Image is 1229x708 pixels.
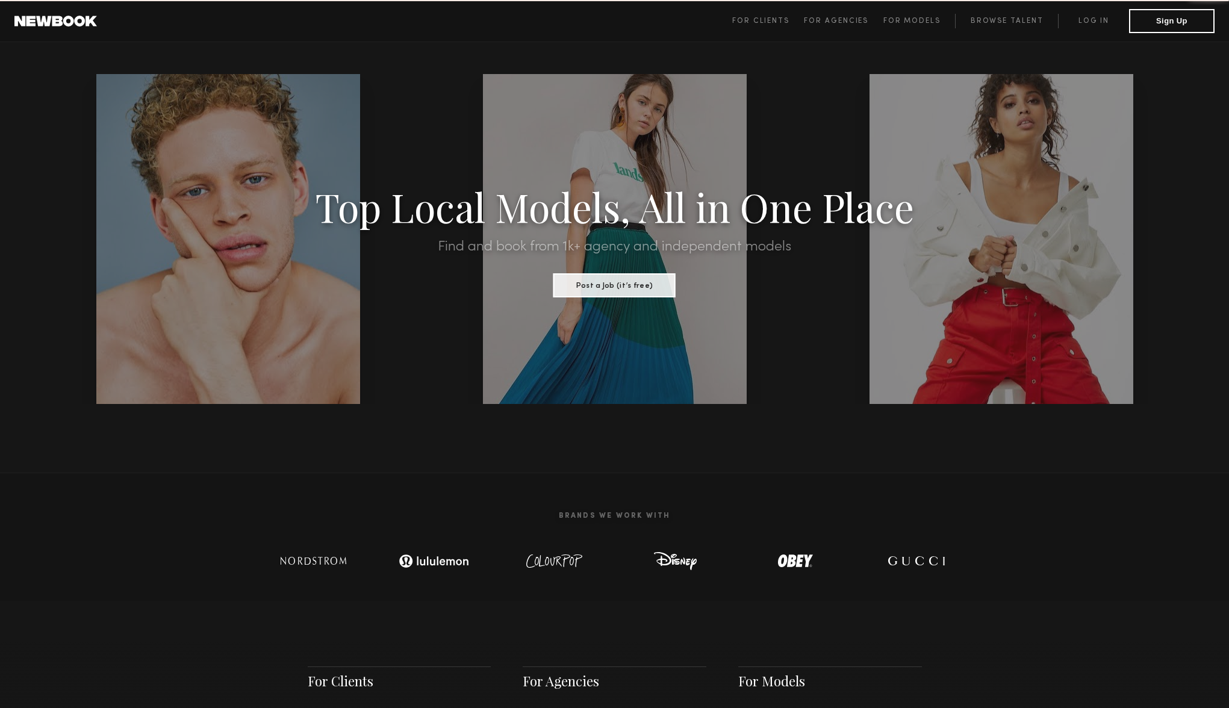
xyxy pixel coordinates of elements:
img: logo-nordstrom.svg [272,549,356,573]
a: Post a Job (it’s free) [553,278,676,291]
img: logo-gucci.svg [877,549,955,573]
button: Sign Up [1129,9,1215,33]
h2: Find and book from 1k+ agency and independent models [92,240,1137,254]
span: For Agencies [804,17,868,25]
img: logo-disney.svg [636,549,714,573]
a: For Clients [732,14,804,28]
h2: Brands We Work With [254,497,976,535]
span: For Models [883,17,941,25]
a: For Models [738,672,805,690]
span: For Clients [732,17,789,25]
img: logo-lulu.svg [392,549,476,573]
a: For Models [883,14,956,28]
a: For Clients [308,672,373,690]
button: Post a Job (it’s free) [553,273,676,297]
a: For Agencies [523,672,599,690]
h1: Top Local Models, All in One Place [92,188,1137,225]
a: Browse Talent [955,14,1058,28]
a: For Agencies [804,14,883,28]
img: logo-colour-pop.svg [515,549,594,573]
img: logo-obey.svg [756,549,835,573]
a: Log in [1058,14,1129,28]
